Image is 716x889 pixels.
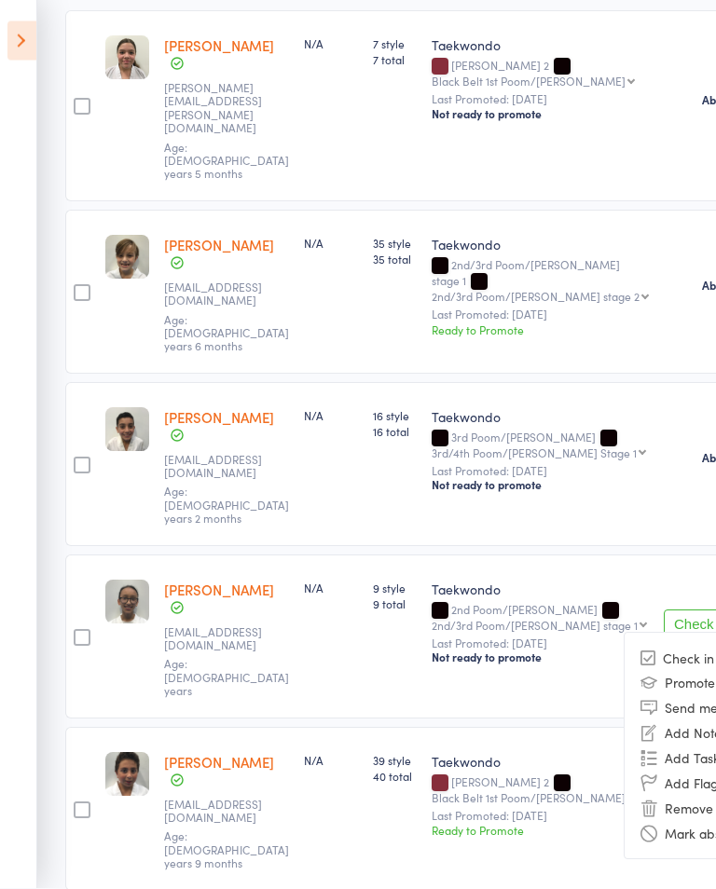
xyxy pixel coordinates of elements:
[432,637,649,650] small: Last Promoted: [DATE]
[432,478,649,493] div: Not ready to promote
[373,236,417,252] span: 35 style
[373,581,417,596] span: 9 style
[432,322,649,338] div: Ready to Promote
[105,236,149,280] img: image1553583167.png
[432,408,649,427] div: Taekwondo
[432,776,649,804] div: [PERSON_NAME] 2
[432,60,649,88] div: [PERSON_NAME] 2
[164,36,274,56] a: [PERSON_NAME]
[164,408,274,428] a: [PERSON_NAME]
[432,36,649,55] div: Taekwondo
[432,465,649,478] small: Last Promoted: [DATE]
[304,581,358,596] div: N/A
[432,259,649,303] div: 2nd/3rd Poom/[PERSON_NAME] stage 1
[432,604,649,632] div: 2nd Poom/[PERSON_NAME]
[373,252,417,267] span: 35 total
[432,581,649,599] div: Taekwondo
[164,581,274,600] a: [PERSON_NAME]
[432,93,649,106] small: Last Promoted: [DATE]
[164,626,285,653] small: anujshrestha164@hotmail.com
[432,810,649,823] small: Last Promoted: [DATE]
[373,424,417,440] span: 16 total
[373,408,417,424] span: 16 style
[373,596,417,612] span: 9 total
[304,408,358,424] div: N/A
[432,447,637,459] div: 3rd/4th Poom/[PERSON_NAME] Stage 1
[373,753,417,769] span: 39 style
[432,107,649,122] div: Not ready to promote
[164,799,285,826] small: fatumtaleb@yahoo.com.au
[164,753,274,773] a: [PERSON_NAME]
[432,620,638,632] div: 2nd/3rd Poom/[PERSON_NAME] stage 1
[432,792,626,804] div: Black Belt 1st Poom/[PERSON_NAME]
[164,281,285,308] small: dennisdamjan@bigpond.com
[432,753,649,772] div: Taekwondo
[432,236,649,254] div: Taekwondo
[432,650,649,665] div: Not ready to promote
[164,82,285,136] small: timothy.j.bosworth@gmail.com
[105,581,149,624] img: image1553670458.png
[105,753,149,797] img: image1612850066.png
[432,308,649,321] small: Last Promoted: [DATE]
[373,36,417,52] span: 7 style
[164,236,274,255] a: [PERSON_NAME]
[432,291,640,303] div: 2nd/3rd Poom/[PERSON_NAME] stage 2
[304,236,358,252] div: N/A
[432,431,649,459] div: 3rd Poom/[PERSON_NAME]
[304,753,358,769] div: N/A
[164,828,289,871] span: Age: [DEMOGRAPHIC_DATA] years 9 months
[432,823,649,839] div: Ready to Promote
[432,75,626,88] div: Black Belt 1st Poom/[PERSON_NAME]
[164,484,289,527] span: Age: [DEMOGRAPHIC_DATA] years 2 months
[105,408,149,452] img: image1553068415.png
[164,454,285,481] small: grillinc@bigpond.net.au
[164,140,289,183] span: Age: [DEMOGRAPHIC_DATA] years 5 months
[373,769,417,785] span: 40 total
[304,36,358,52] div: N/A
[373,52,417,68] span: 7 total
[105,36,149,80] img: image1649409345.png
[164,312,289,355] span: Age: [DEMOGRAPHIC_DATA] years 6 months
[164,656,289,699] span: Age: [DEMOGRAPHIC_DATA] years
